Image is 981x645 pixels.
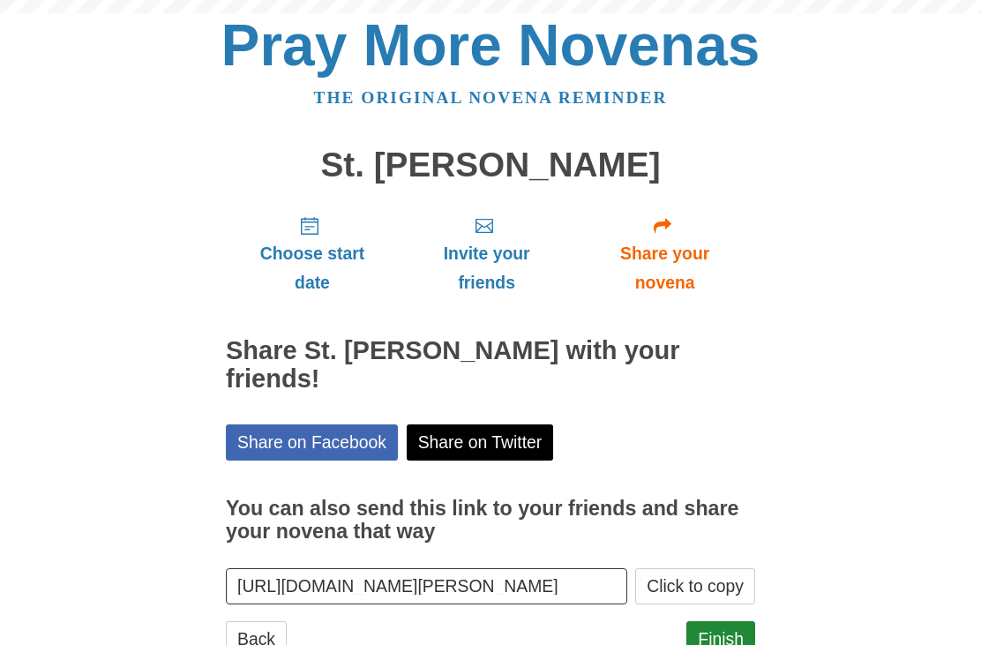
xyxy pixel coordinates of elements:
[635,568,755,604] button: Click to copy
[243,239,381,297] span: Choose start date
[574,201,755,306] a: Share your novena
[226,424,398,461] a: Share on Facebook
[314,88,668,107] a: The original novena reminder
[407,424,554,461] a: Share on Twitter
[399,201,574,306] a: Invite your friends
[226,146,755,184] h1: St. [PERSON_NAME]
[226,201,399,306] a: Choose start date
[226,337,755,394] h2: Share St. [PERSON_NAME] with your friends!
[221,12,760,78] a: Pray More Novenas
[226,498,755,543] h3: You can also send this link to your friends and share your novena that way
[416,239,557,297] span: Invite your friends
[592,239,738,297] span: Share your novena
